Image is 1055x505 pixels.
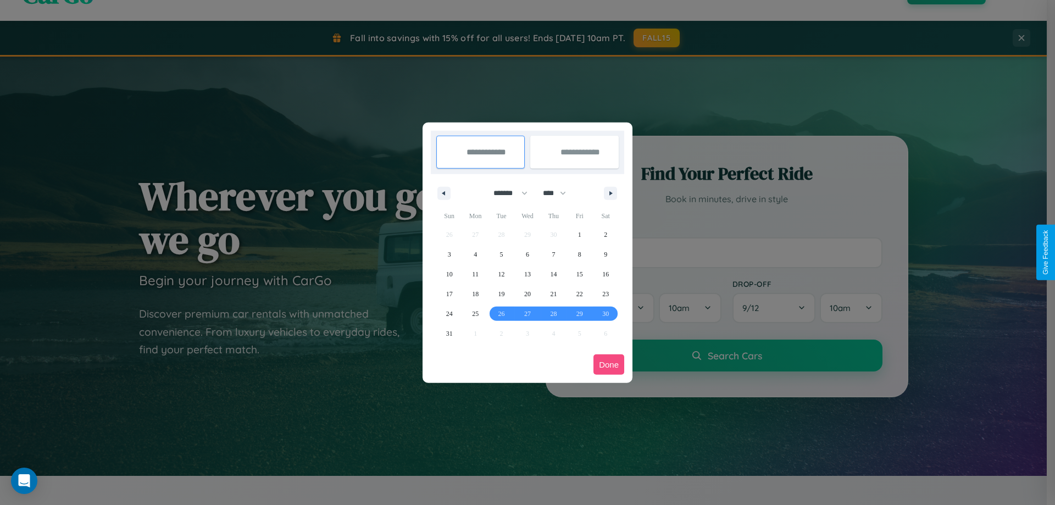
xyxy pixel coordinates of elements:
button: 20 [514,284,540,304]
span: Tue [488,207,514,225]
button: 19 [488,284,514,304]
button: 14 [541,264,567,284]
span: 24 [446,304,453,324]
span: 19 [498,284,505,304]
button: 2 [593,225,619,245]
span: 21 [550,284,557,304]
span: Wed [514,207,540,225]
span: Sat [593,207,619,225]
span: 15 [576,264,583,284]
span: 13 [524,264,531,284]
button: 28 [541,304,567,324]
button: 11 [462,264,488,284]
span: 16 [602,264,609,284]
span: 26 [498,304,505,324]
button: 1 [567,225,592,245]
div: Give Feedback [1042,230,1050,275]
span: 6 [526,245,529,264]
span: 2 [604,225,607,245]
span: 28 [550,304,557,324]
button: 24 [436,304,462,324]
button: 22 [567,284,592,304]
span: 31 [446,324,453,343]
button: Done [593,354,624,375]
span: 7 [552,245,555,264]
span: 17 [446,284,453,304]
span: Thu [541,207,567,225]
span: 23 [602,284,609,304]
span: 1 [578,225,581,245]
span: 5 [500,245,503,264]
button: 4 [462,245,488,264]
button: 21 [541,284,567,304]
span: 12 [498,264,505,284]
button: 16 [593,264,619,284]
span: 20 [524,284,531,304]
button: 12 [488,264,514,284]
button: 7 [541,245,567,264]
span: 8 [578,245,581,264]
div: Open Intercom Messenger [11,468,37,494]
button: 30 [593,304,619,324]
button: 9 [593,245,619,264]
button: 17 [436,284,462,304]
span: 10 [446,264,453,284]
span: 11 [472,264,479,284]
span: 25 [472,304,479,324]
button: 25 [462,304,488,324]
span: 18 [472,284,479,304]
span: Fri [567,207,592,225]
span: 27 [524,304,531,324]
button: 18 [462,284,488,304]
span: 14 [550,264,557,284]
button: 31 [436,324,462,343]
span: 3 [448,245,451,264]
span: 4 [474,245,477,264]
span: 29 [576,304,583,324]
button: 13 [514,264,540,284]
button: 15 [567,264,592,284]
button: 27 [514,304,540,324]
span: Mon [462,207,488,225]
button: 10 [436,264,462,284]
button: 3 [436,245,462,264]
span: Sun [436,207,462,225]
span: 9 [604,245,607,264]
button: 5 [488,245,514,264]
button: 6 [514,245,540,264]
button: 29 [567,304,592,324]
span: 30 [602,304,609,324]
button: 26 [488,304,514,324]
button: 8 [567,245,592,264]
button: 23 [593,284,619,304]
span: 22 [576,284,583,304]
